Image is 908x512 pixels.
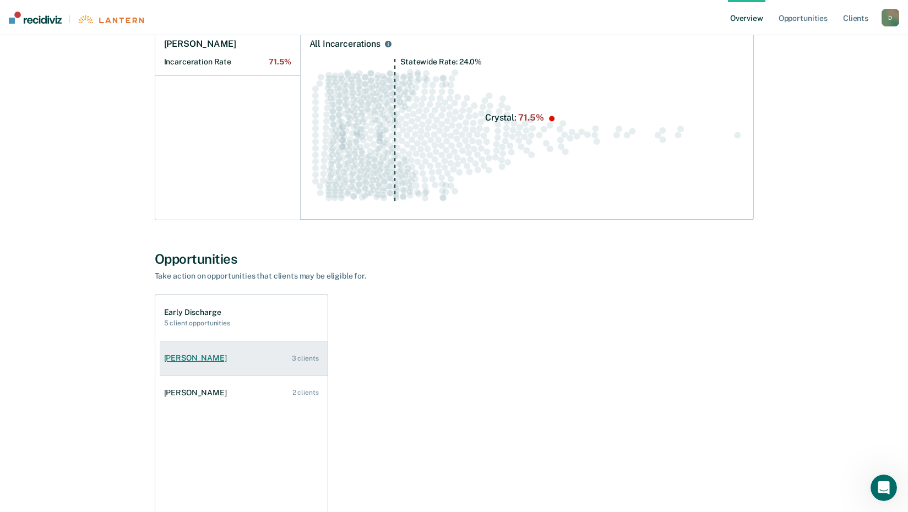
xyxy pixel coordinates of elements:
[383,39,394,50] button: All Incarcerations
[160,377,328,408] a: [PERSON_NAME] 2 clients
[164,388,231,397] div: [PERSON_NAME]
[269,57,291,67] span: 71.5%
[164,308,230,317] h1: Early Discharge
[155,30,300,76] a: [PERSON_NAME]Incarceration Rate71.5%
[9,12,62,24] img: Recidiviz
[164,319,230,327] h2: 5 client opportunities
[309,39,380,50] div: All Incarcerations
[292,389,319,396] div: 2 clients
[77,15,144,24] img: Lantern
[155,271,540,281] div: Take action on opportunities that clients may be eligible for.
[871,475,897,501] iframe: Intercom live chat
[309,58,744,211] div: Swarm plot of all incarceration rates in the state for ALL caseloads, highlighting values of 71.5...
[164,39,236,50] h1: [PERSON_NAME]
[164,353,231,363] div: [PERSON_NAME]
[882,9,899,26] button: D
[164,57,291,67] h2: Incarceration Rate
[155,251,754,267] div: Opportunities
[9,12,144,24] a: |
[292,355,319,362] div: 3 clients
[400,57,482,66] tspan: Statewide Rate: 24.0%
[62,14,77,24] span: |
[160,342,328,374] a: [PERSON_NAME] 3 clients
